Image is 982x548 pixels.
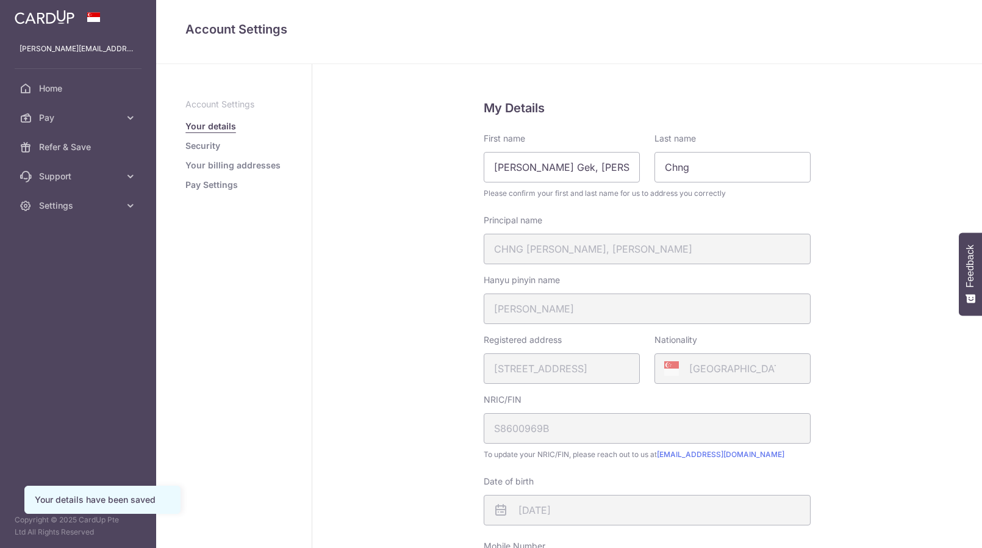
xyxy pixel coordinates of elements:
span: Settings [39,200,120,212]
h4: Account Settings [185,20,953,39]
input: First name [484,152,640,182]
span: Refer & Save [39,141,120,153]
span: Support [39,170,120,182]
button: Feedback - Show survey [959,233,982,315]
span: Pay [39,112,120,124]
a: Security [185,140,220,152]
a: Pay Settings [185,179,238,191]
a: Your billing addresses [185,159,281,171]
span: Home [39,82,120,95]
div: Your details have been saved [35,494,170,506]
span: Feedback [965,245,976,287]
label: Hanyu pinyin name [484,274,560,286]
p: [PERSON_NAME][EMAIL_ADDRESS][DOMAIN_NAME] [20,43,137,55]
label: Last name [654,132,696,145]
img: CardUp [15,10,74,24]
label: Nationality [654,334,697,346]
label: Principal name [484,214,542,226]
label: Date of birth [484,475,534,488]
label: NRIC/FIN [484,394,521,406]
label: Registered address [484,334,562,346]
input: Last name [654,152,811,182]
a: [EMAIL_ADDRESS][DOMAIN_NAME] [657,450,784,459]
h5: My Details [484,98,811,118]
span: To update your NRIC/FIN, please reach out to us at [484,449,811,461]
label: First name [484,132,525,145]
p: Account Settings [185,98,282,110]
a: Your details [185,120,236,132]
iframe: Opens a widget where you can find more information [903,511,970,542]
span: Please confirm your first and last name for us to address you correctly [484,187,811,200]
